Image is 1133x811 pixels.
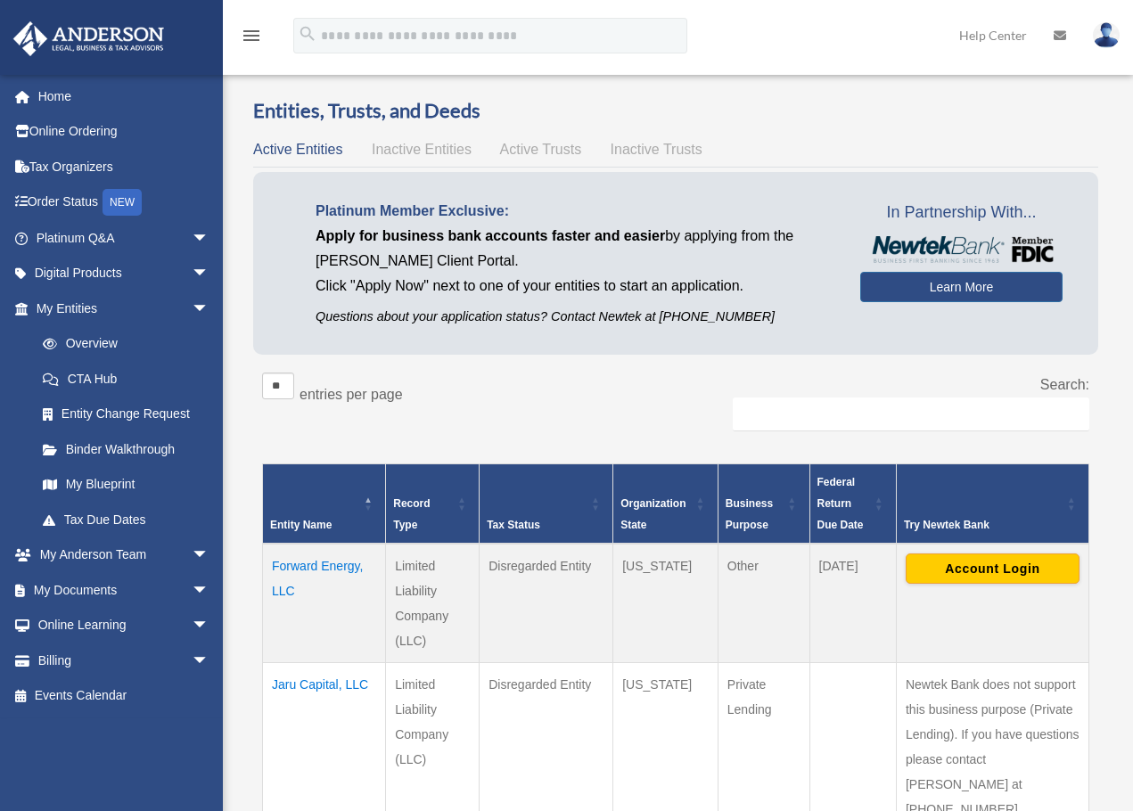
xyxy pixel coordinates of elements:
[25,397,227,432] a: Entity Change Request
[487,519,540,531] span: Tax Status
[192,608,227,644] span: arrow_drop_down
[8,21,169,56] img: Anderson Advisors Platinum Portal
[300,387,403,402] label: entries per page
[25,361,227,397] a: CTA Hub
[12,149,236,184] a: Tax Organizers
[298,24,317,44] i: search
[817,476,864,531] span: Federal Return Due Date
[12,114,236,150] a: Online Ordering
[316,224,833,274] p: by applying from the [PERSON_NAME] Client Portal.
[611,142,702,157] span: Inactive Trusts
[25,326,218,362] a: Overview
[192,256,227,292] span: arrow_drop_down
[12,184,236,221] a: Order StatusNEW
[316,199,833,224] p: Platinum Member Exclusive:
[869,236,1054,263] img: NewtekBankLogoSM.png
[25,502,227,537] a: Tax Due Dates
[25,467,227,503] a: My Blueprint
[263,544,386,663] td: Forward Energy, LLC
[103,189,142,216] div: NEW
[192,572,227,609] span: arrow_drop_down
[1093,22,1120,48] img: User Pic
[192,537,227,574] span: arrow_drop_down
[12,78,236,114] a: Home
[12,537,236,573] a: My Anderson Teamarrow_drop_down
[316,306,833,328] p: Questions about your application status? Contact Newtek at [PHONE_NUMBER]
[241,31,262,46] a: menu
[718,544,809,663] td: Other
[904,514,1062,536] div: Try Newtek Bank
[12,572,236,608] a: My Documentsarrow_drop_down
[316,274,833,299] p: Click "Apply Now" next to one of your entities to start an application.
[1040,377,1089,392] label: Search:
[372,142,472,157] span: Inactive Entities
[860,199,1063,227] span: In Partnership With...
[809,463,896,544] th: Federal Return Due Date: Activate to sort
[12,291,227,326] a: My Entitiesarrow_drop_down
[480,544,613,663] td: Disregarded Entity
[241,25,262,46] i: menu
[393,497,430,531] span: Record Type
[263,463,386,544] th: Entity Name: Activate to invert sorting
[386,544,480,663] td: Limited Liability Company (LLC)
[896,463,1088,544] th: Try Newtek Bank : Activate to sort
[192,291,227,327] span: arrow_drop_down
[906,553,1080,584] button: Account Login
[192,220,227,257] span: arrow_drop_down
[12,678,236,714] a: Events Calendar
[500,142,582,157] span: Active Trusts
[192,643,227,679] span: arrow_drop_down
[270,519,332,531] span: Entity Name
[12,643,236,678] a: Billingarrow_drop_down
[12,220,236,256] a: Platinum Q&Aarrow_drop_down
[906,561,1080,575] a: Account Login
[253,142,342,157] span: Active Entities
[480,463,613,544] th: Tax Status: Activate to sort
[25,431,227,467] a: Binder Walkthrough
[613,544,718,663] td: [US_STATE]
[12,256,236,291] a: Digital Productsarrow_drop_down
[620,497,686,531] span: Organization State
[860,272,1063,302] a: Learn More
[718,463,809,544] th: Business Purpose: Activate to sort
[12,608,236,643] a: Online Learningarrow_drop_down
[613,463,718,544] th: Organization State: Activate to sort
[726,497,773,531] span: Business Purpose
[253,97,1098,125] h3: Entities, Trusts, and Deeds
[386,463,480,544] th: Record Type: Activate to sort
[316,228,665,243] span: Apply for business bank accounts faster and easier
[809,544,896,663] td: [DATE]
